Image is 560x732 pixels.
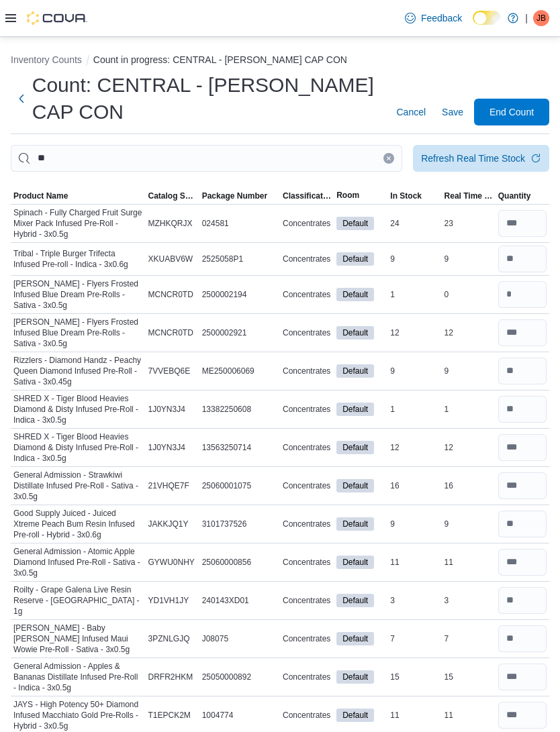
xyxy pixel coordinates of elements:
span: Default [342,403,368,415]
span: General Admission - Apples & Bananas Distillate Infused Pre-Roll - Indica - 3x0.5g [13,661,143,693]
div: 0 [442,286,496,303]
span: Default [342,633,368,645]
span: Concentrates [283,289,330,300]
div: 9 [387,363,441,379]
div: J08075 [199,631,280,647]
span: Default [336,709,374,722]
span: Spinach - Fully Charged Fruit Surge Mixer Pack Infused Pre-Roll - Hybrid - 3x0.5g [13,207,143,240]
span: Default [336,217,374,230]
button: Count in progress: CENTRAL - [PERSON_NAME] CAP CON [93,54,347,65]
button: In Stock [387,188,441,204]
div: 16 [442,478,496,494]
p: | [525,10,528,26]
span: Dark Mode [473,25,473,25]
button: Package Number [199,188,280,204]
span: Default [342,253,368,265]
span: Concentrates [283,218,330,229]
span: End Count [489,105,534,119]
span: Concentrates [283,254,330,264]
button: Catalog SKU [146,188,199,204]
button: End Count [474,99,549,125]
div: 24 [387,215,441,231]
span: Default [342,671,368,683]
span: Default [342,441,368,454]
div: 13382250608 [199,401,280,417]
span: Default [342,709,368,721]
div: 12 [387,439,441,456]
span: Quantity [498,191,531,201]
div: 11 [442,707,496,723]
span: Default [342,217,368,229]
div: 12 [442,439,496,456]
div: 25050000892 [199,669,280,685]
span: Default [342,556,368,568]
span: Default [342,480,368,492]
span: MCNCR0TD [148,327,193,338]
div: 12 [442,325,496,341]
div: 7 [442,631,496,647]
div: ME250006069 [199,363,280,379]
span: 21VHQE7F [148,480,189,491]
span: Default [336,441,374,454]
span: Default [336,326,374,339]
div: 2500002921 [199,325,280,341]
button: Real Time Stock [442,188,496,204]
div: 25060000856 [199,554,280,570]
span: 1J0YN3J4 [148,442,185,453]
span: 1J0YN3J4 [148,404,185,415]
span: Concentrates [283,595,330,606]
button: Cancel [391,99,431,125]
div: 024581 [199,215,280,231]
div: 1004774 [199,707,280,723]
div: 9 [442,251,496,267]
span: Roilty - Grape Galena Live Resin Reserve - [GEOGRAPHIC_DATA] - 1g [13,584,143,617]
div: 11 [387,554,441,570]
div: 3 [387,592,441,609]
div: 9 [387,516,441,532]
span: Save [442,105,463,119]
span: Default [336,364,374,378]
span: Feedback [421,11,462,25]
span: Room [336,190,359,201]
span: MCNCR0TD [148,289,193,300]
button: Inventory Counts [11,54,82,65]
span: Concentrates [283,404,330,415]
span: Default [336,556,374,569]
span: SHRED X - Tiger Blood Heavies Diamond & Disty Infused Pre-Roll - Indica - 3x0.5g [13,393,143,425]
nav: An example of EuiBreadcrumbs [11,53,549,69]
div: Refresh Real Time Stock [421,152,525,165]
span: GYWU0NHY [148,557,195,568]
span: Good Supply Juiced - Juiced Xtreme Peach Bum Resin Infused Pre-roll - Hybrid - 3x0.6g [13,508,143,540]
button: Save [436,99,469,125]
span: SHRED X - Tiger Blood Heavies Diamond & Disty Infused Pre-Roll - Indica - 3x0.5g [13,431,143,464]
span: Default [342,365,368,377]
span: 3PZNLGJQ [148,633,190,644]
div: 13563250714 [199,439,280,456]
div: 11 [442,554,496,570]
div: 9 [442,516,496,532]
div: 3 [442,592,496,609]
button: Refresh Real Time Stock [413,145,549,172]
span: Default [336,594,374,607]
span: XKUABV6W [148,254,193,264]
span: Concentrates [283,710,330,721]
input: Dark Mode [473,11,501,25]
span: T1EPCK2M [148,710,191,721]
span: Classification [283,191,331,201]
span: Concentrates [283,480,330,491]
span: Default [342,289,368,301]
span: [PERSON_NAME] - Flyers Frosted Infused Blue Dream Pre-Rolls - Sativa - 3x0.5g [13,278,143,311]
div: 15 [442,669,496,685]
span: Default [336,670,374,684]
button: Next [11,85,32,112]
div: Jay Berry [533,10,549,26]
input: This is a search bar. After typing your query, hit enter to filter the results lower in the page. [11,145,402,172]
span: Real Time Stock [445,191,493,201]
span: General Admission - Strawkiwi Distillate Infused Pre-Roll - Sativa - 3x0.5g [13,470,143,502]
div: 1 [442,401,496,417]
span: Default [342,518,368,530]
span: Rizzlers - Diamond Handz - Peachy Queen Diamond Infused Pre-Roll - Sativa - 3x0.45g [13,355,143,387]
span: Default [336,288,374,301]
span: Package Number [202,191,267,201]
h1: Count: CENTRAL - [PERSON_NAME] CAP CON [32,72,381,125]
